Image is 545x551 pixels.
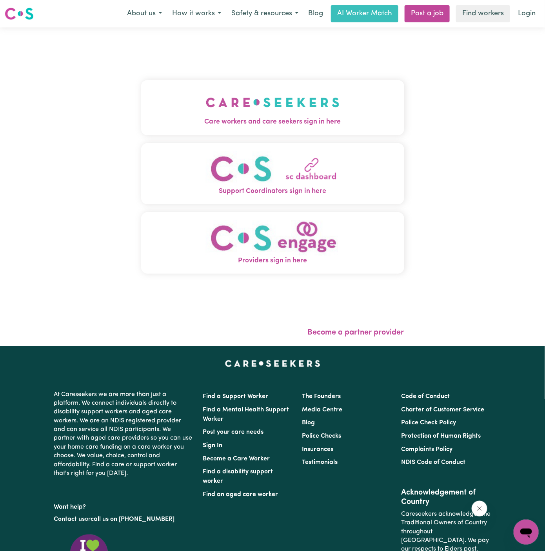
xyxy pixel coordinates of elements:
[401,407,485,413] a: Charter of Customer Service
[401,459,466,466] a: NDIS Code of Conduct
[203,442,222,449] a: Sign In
[141,117,404,127] span: Care workers and care seekers sign in here
[401,433,481,439] a: Protection of Human Rights
[405,5,450,22] a: Post a job
[5,5,47,12] span: Need any help?
[203,429,263,435] a: Post your care needs
[141,212,404,274] button: Providers sign in here
[456,5,510,22] a: Find workers
[203,469,273,484] a: Find a disability support worker
[401,393,450,400] a: Code of Conduct
[302,393,341,400] a: The Founders
[54,500,193,511] p: Want help?
[203,456,270,462] a: Become a Care Worker
[167,5,226,22] button: How it works
[141,143,404,205] button: Support Coordinators sign in here
[203,491,278,498] a: Find an aged care worker
[401,420,456,426] a: Police Check Policy
[122,5,167,22] button: About us
[513,5,540,22] a: Login
[203,407,289,422] a: Find a Mental Health Support Worker
[141,186,404,196] span: Support Coordinators sign in here
[302,433,341,439] a: Police Checks
[141,80,404,135] button: Care workers and care seekers sign in here
[5,7,34,21] img: Careseekers logo
[302,407,342,413] a: Media Centre
[401,488,491,507] h2: Acknowledgement of Country
[91,516,174,522] a: call us on [PHONE_NUMBER]
[54,387,193,481] p: At Careseekers we are more than just a platform. We connect individuals directly to disability su...
[331,5,398,22] a: AI Worker Match
[54,512,193,527] p: or
[5,5,34,23] a: Careseekers logo
[225,360,320,367] a: Careseekers home page
[203,393,268,400] a: Find a Support Worker
[401,446,453,453] a: Complaints Policy
[514,520,539,545] iframe: Button to launch messaging window
[472,501,487,516] iframe: Close message
[302,420,315,426] a: Blog
[302,446,333,453] a: Insurances
[226,5,303,22] button: Safety & resources
[302,459,338,466] a: Testimonials
[308,329,404,336] a: Become a partner provider
[54,516,85,522] a: Contact us
[141,256,404,266] span: Providers sign in here
[303,5,328,22] a: Blog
